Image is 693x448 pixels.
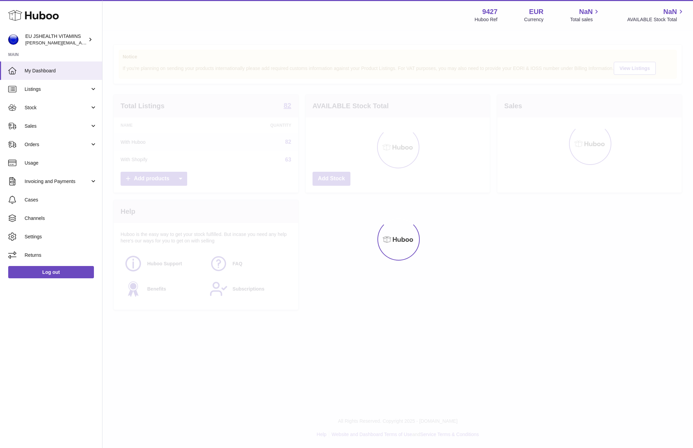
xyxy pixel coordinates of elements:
[570,7,600,23] a: NaN Total sales
[25,234,97,240] span: Settings
[25,197,97,203] span: Cases
[25,215,97,222] span: Channels
[25,33,87,46] div: EU JSHEALTH VITAMINS
[524,16,544,23] div: Currency
[25,141,90,148] span: Orders
[529,7,543,16] strong: EUR
[25,123,90,129] span: Sales
[627,7,685,23] a: NaN AVAILABLE Stock Total
[25,252,97,258] span: Returns
[627,16,685,23] span: AVAILABLE Stock Total
[8,34,18,45] img: laura@jessicasepel.com
[482,7,498,16] strong: 9427
[25,104,90,111] span: Stock
[25,178,90,185] span: Invoicing and Payments
[579,7,593,16] span: NaN
[8,266,94,278] a: Log out
[663,7,677,16] span: NaN
[25,40,137,45] span: [PERSON_NAME][EMAIL_ADDRESS][DOMAIN_NAME]
[570,16,600,23] span: Total sales
[25,68,97,74] span: My Dashboard
[475,16,498,23] div: Huboo Ref
[25,160,97,166] span: Usage
[25,86,90,93] span: Listings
